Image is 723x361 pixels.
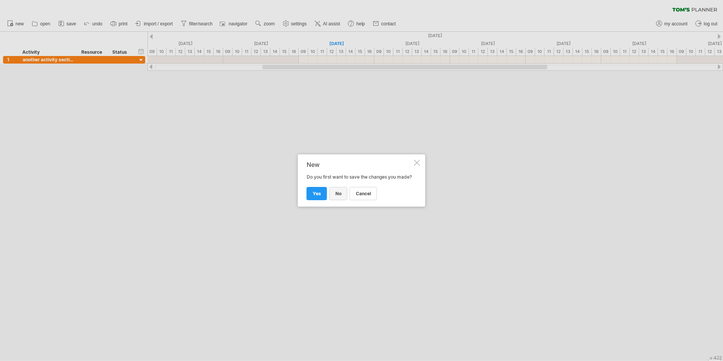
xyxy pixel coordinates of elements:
a: yes [307,187,327,200]
span: no [335,191,341,196]
span: cancel [356,191,371,196]
div: New [307,161,413,168]
span: yes [313,191,321,196]
a: cancel [350,187,377,200]
a: no [329,187,348,200]
div: Do you first want to save the changes you made? [307,161,413,200]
